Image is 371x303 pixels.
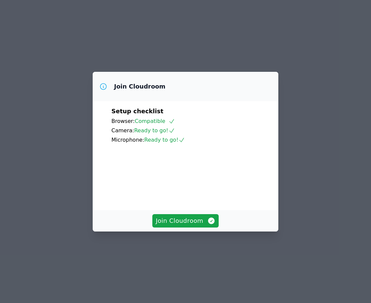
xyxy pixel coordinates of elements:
span: Microphone: [111,137,144,143]
span: Ready to go! [144,137,185,143]
span: Browser: [111,118,135,124]
span: Camera: [111,127,134,134]
span: Compatible [135,118,175,124]
span: Ready to go! [134,127,175,134]
button: Join Cloudroom [152,214,219,228]
h3: Join Cloudroom [114,83,165,91]
span: Join Cloudroom [156,216,215,225]
span: Setup checklist [111,108,163,115]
